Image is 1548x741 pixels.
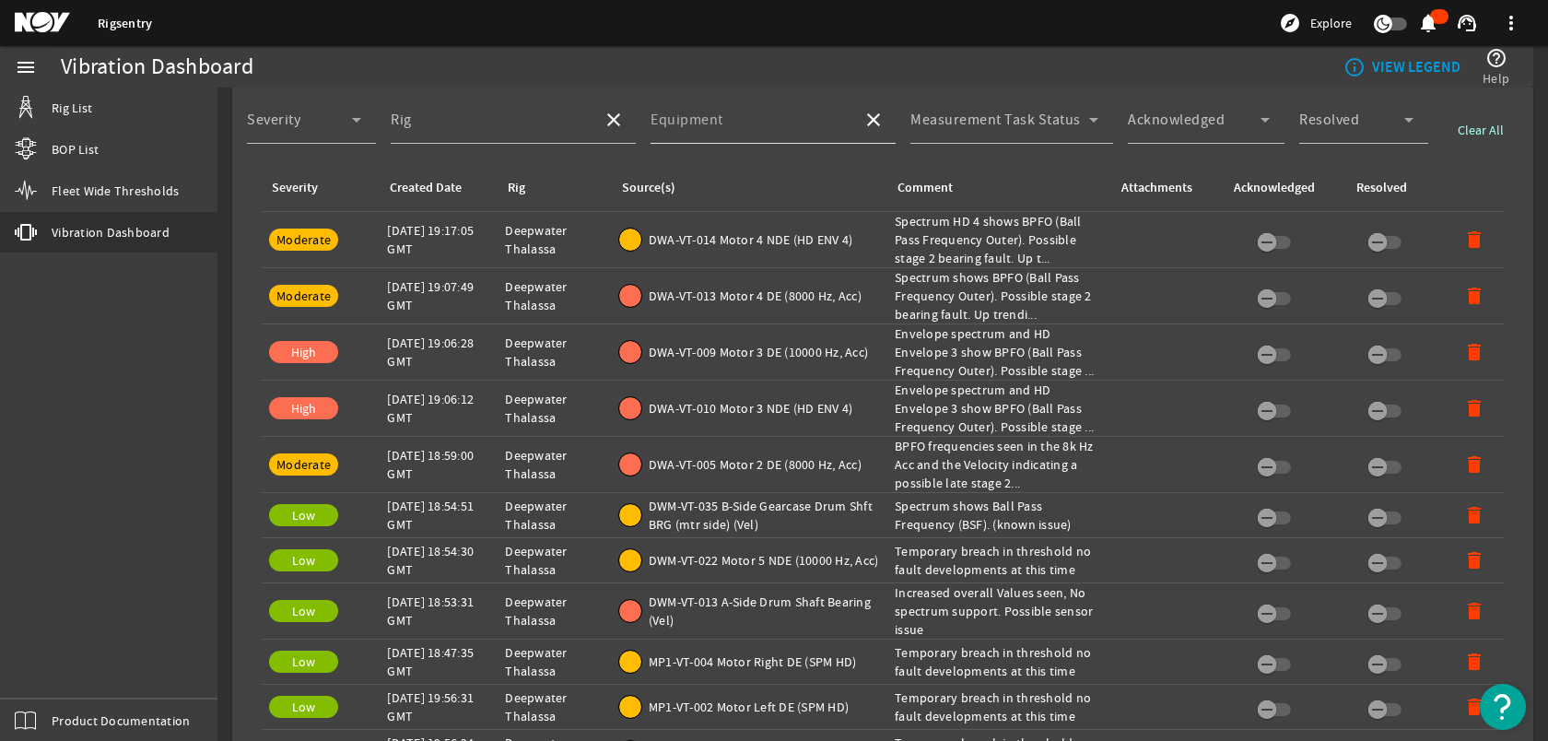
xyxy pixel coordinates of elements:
[247,111,300,129] mat-label: Severity
[1463,453,1485,476] mat-icon: delete
[1417,12,1439,34] mat-icon: notifications
[1354,178,1430,198] div: Resolved
[387,643,490,680] div: [DATE] 18:47:35 GMT
[1343,56,1358,78] mat-icon: info_outline
[910,111,1081,129] mat-label: Measurement Task Status
[387,593,490,629] div: [DATE] 18:53:31 GMT
[1356,178,1407,198] div: Resolved
[52,140,99,159] span: BOP List
[651,116,848,138] input: Select Equipment
[1234,178,1315,198] div: Acknowledged
[1310,14,1352,32] span: Explore
[387,688,490,725] div: [DATE] 19:56:31 GMT
[292,603,316,619] span: Low
[52,99,92,117] span: Rig List
[1272,8,1359,38] button: Explore
[98,15,152,32] a: Rigsentry
[505,390,604,427] div: Deepwater Thalassa
[387,446,490,483] div: [DATE] 18:59:00 GMT
[61,58,253,76] div: Vibration Dashboard
[862,109,885,131] mat-icon: close
[1463,651,1485,673] mat-icon: delete
[505,446,604,483] div: Deepwater Thalassa
[1463,696,1485,718] mat-icon: delete
[505,688,604,725] div: Deepwater Thalassa
[1458,121,1504,139] span: Clear All
[1480,684,1526,730] button: Open Resource Center
[1279,12,1301,34] mat-icon: explore
[1463,341,1485,363] mat-icon: delete
[505,497,604,534] div: Deepwater Thalassa
[291,344,317,360] span: High
[276,231,331,248] span: Moderate
[1128,111,1225,129] mat-label: Acknowledged
[387,497,490,534] div: [DATE] 18:54:51 GMT
[895,437,1104,492] div: BPFO frequencies seen in the 8k Hz Acc and the Velocity indicating a possible late stage 2...
[895,212,1104,267] div: Spectrum HD 4 shows BPFO (Ball Pass Frequency Outer). Possible stage 2 bearing fault. Up t...
[387,390,490,427] div: [DATE] 19:06:12 GMT
[1121,178,1192,198] div: Attachments
[895,381,1104,436] div: Envelope spectrum and HD Envelope 3 show BPFO (Ball Pass Frequency Outer). Possible stage ...
[1456,12,1478,34] mat-icon: support_agent
[1299,111,1359,129] mat-label: Resolved
[292,653,316,670] span: Low
[649,698,849,716] span: MP1-VT-002 Motor Left DE (SPM HD)
[508,178,525,198] div: Rig
[897,178,953,198] div: Comment
[895,497,1104,534] div: Spectrum shows Ball Pass Frequency (BSF). (known issue)
[895,583,1104,639] div: Increased overall Values seen, No spectrum support. Possible sensor issue
[505,643,604,680] div: Deepwater Thalassa
[292,552,316,569] span: Low
[391,111,412,129] mat-label: Rig
[649,287,862,305] span: DWA-VT-013 Motor 4 DE (8000 Hz, Acc)
[387,221,490,258] div: [DATE] 19:17:05 GMT
[387,334,490,370] div: [DATE] 19:06:28 GMT
[272,178,318,198] div: Severity
[292,507,316,523] span: Low
[619,178,873,198] div: Source(s)
[387,178,483,198] div: Created Date
[649,343,868,361] span: DWA-VT-009 Motor 3 DE (10000 Hz, Acc)
[1489,1,1533,45] button: more_vert
[649,455,862,474] span: DWA-VT-005 Motor 2 DE (8000 Hz, Acc)
[505,593,604,629] div: Deepwater Thalassa
[505,277,604,314] div: Deepwater Thalassa
[649,593,880,629] span: DWM-VT-013 A-Side Drum Shaft Bearing (Vel)
[15,221,37,243] mat-icon: vibration
[52,182,179,200] span: Fleet Wide Thresholds
[505,334,604,370] div: Deepwater Thalassa
[52,223,170,241] span: Vibration Dashboard
[1463,549,1485,571] mat-icon: delete
[269,178,365,198] div: Severity
[649,497,880,534] span: DWM-VT-035 B-Side Gearcase Drum Shft BRG (mtr side) (Vel)
[276,456,331,473] span: Moderate
[1336,51,1468,84] button: VIEW LEGEND
[52,712,190,730] span: Product Documentation
[895,643,1104,680] div: Temporary breach in threshold no fault developments at this time
[895,178,1096,198] div: Comment
[391,116,588,138] input: Select a Rig
[276,288,331,304] span: Moderate
[505,542,604,579] div: Deepwater Thalassa
[895,324,1104,380] div: Envelope spectrum and HD Envelope 3 show BPFO (Ball Pass Frequency Outer). Possible stage ...
[1463,229,1485,251] mat-icon: delete
[1372,58,1460,76] b: VIEW LEGEND
[387,277,490,314] div: [DATE] 19:07:49 GMT
[895,542,1104,579] div: Temporary breach in threshold no fault developments at this time
[505,178,596,198] div: Rig
[1463,397,1485,419] mat-icon: delete
[649,551,879,570] span: DWM-VT-022 Motor 5 NDE (10000 Hz, Acc)
[1231,178,1331,198] div: Acknowledged
[649,230,852,249] span: DWA-VT-014 Motor 4 NDE (HD ENV 4)
[1463,504,1485,526] mat-icon: delete
[291,400,317,417] span: High
[895,268,1104,323] div: Spectrum shows BPFO (Ball Pass Frequency Outer). Possible stage 2 bearing fault. Up trendi...
[1119,178,1209,198] div: Attachments
[622,178,675,198] div: Source(s)
[505,221,604,258] div: Deepwater Thalassa
[651,111,723,129] mat-label: Equipment
[1483,69,1509,88] span: Help
[390,178,462,198] div: Created Date
[1463,285,1485,307] mat-icon: delete
[649,653,857,671] span: MP1-VT-004 Motor Right DE (SPM HD)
